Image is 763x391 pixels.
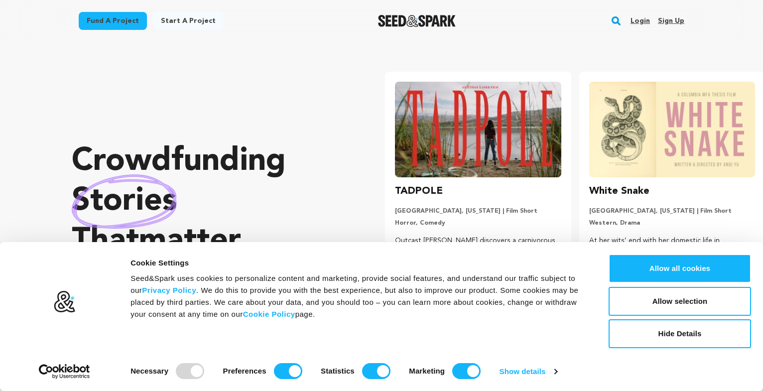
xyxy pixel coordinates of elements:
[378,15,456,27] a: Seed&Spark Homepage
[243,310,295,318] a: Cookie Policy
[409,367,445,375] strong: Marketing
[609,319,751,348] button: Hide Details
[130,257,586,269] div: Cookie Settings
[378,15,456,27] img: Seed&Spark Logo Dark Mode
[589,235,755,270] p: At her wits’ end with her domestic life in [GEOGRAPHIC_DATA], a [DEMOGRAPHIC_DATA] immigrant moth...
[589,207,755,215] p: [GEOGRAPHIC_DATA], [US_STATE] | Film Short
[142,286,196,294] a: Privacy Policy
[395,207,561,215] p: [GEOGRAPHIC_DATA], [US_STATE] | Film Short
[609,287,751,316] button: Allow selection
[130,359,130,360] legend: Consent Selection
[321,367,355,375] strong: Statistics
[589,219,755,227] p: Western, Drama
[631,13,650,29] a: Login
[395,235,561,270] p: Outcast [PERSON_NAME] discovers a carnivorous tadpole and exacts revenge by feeding her tormentor...
[153,12,224,30] a: Start a project
[72,174,177,229] img: hand sketched image
[72,142,345,261] p: Crowdfunding that .
[21,364,108,379] a: Usercentrics Cookiebot - opens in a new window
[139,226,238,258] span: matter
[589,183,649,199] h3: White Snake
[223,367,266,375] strong: Preferences
[79,12,147,30] a: Fund a project
[609,254,751,283] button: Allow all cookies
[500,364,557,379] a: Show details
[589,82,755,177] img: White Snake image
[130,367,168,375] strong: Necessary
[395,82,561,177] img: TADPOLE image
[395,219,561,227] p: Horror, Comedy
[658,13,684,29] a: Sign up
[130,272,586,320] div: Seed&Spark uses cookies to personalize content and marketing, provide social features, and unders...
[53,290,76,313] img: logo
[395,183,443,199] h3: TADPOLE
